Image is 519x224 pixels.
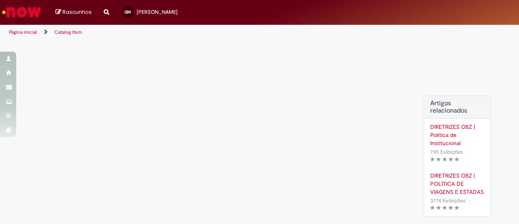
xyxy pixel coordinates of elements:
span: Rascunhos [62,8,92,16]
a: Catalog Item [54,29,82,35]
a: Rascunhos [56,9,92,16]
a: DIRETRIZES OBZ | Política de Institucional [430,123,484,147]
span: 795 Exibições [430,148,463,155]
span: [PERSON_NAME] [137,9,178,15]
span: 3774 Exibições [430,197,465,204]
span: • [467,195,472,206]
a: Página inicial [9,29,37,35]
span: GM [124,9,131,15]
h3: Artigos relacionados [430,100,484,114]
span: • [465,146,470,157]
ul: Trilhas de página [6,25,340,40]
img: ServiceNow [1,4,43,20]
a: DIRETRIZES OBZ | POLÍTICA DE VIAGENS E ESTADAS [430,172,484,196]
